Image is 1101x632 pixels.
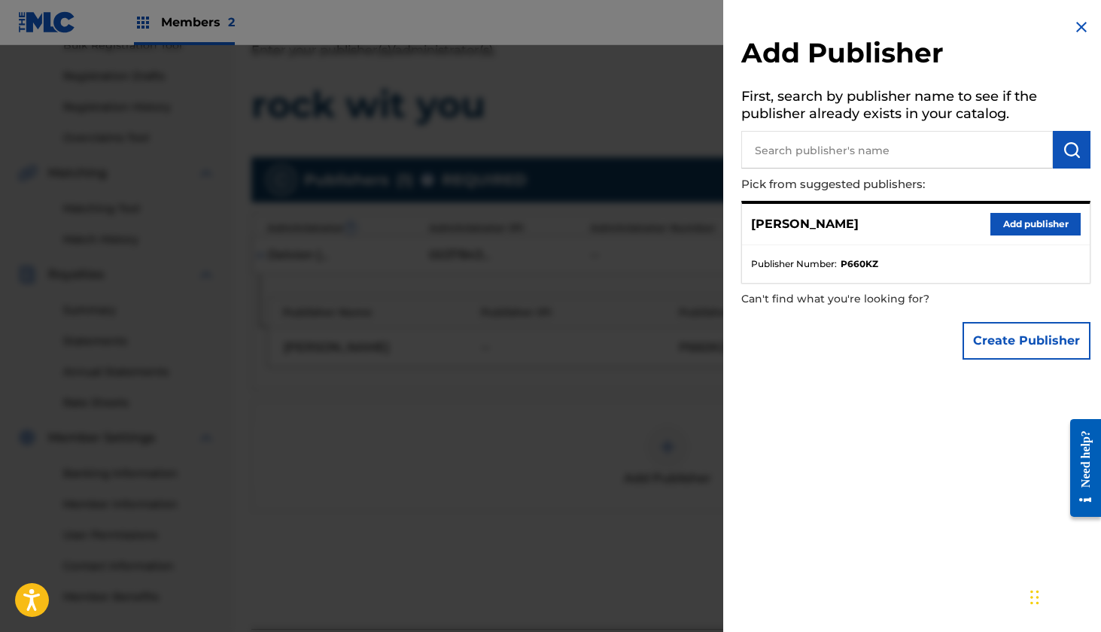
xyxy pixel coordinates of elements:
iframe: Resource Center [1059,406,1101,530]
strong: P660KZ [841,257,878,271]
input: Search publisher's name [741,131,1053,169]
span: 2 [228,15,235,29]
img: Search Works [1063,141,1081,159]
p: Can't find what you're looking for? [741,284,1005,314]
img: MLC Logo [18,11,76,33]
span: Members [161,14,235,31]
h5: First, search by publisher name to see if the publisher already exists in your catalog. [741,84,1090,131]
img: Top Rightsholders [134,14,152,32]
p: Pick from suggested publishers: [741,169,1005,201]
iframe: Chat Widget [1026,560,1101,632]
h2: Add Publisher [741,36,1090,74]
p: [PERSON_NAME] [751,215,859,233]
div: Drag [1030,575,1039,620]
span: Publisher Number : [751,257,837,271]
button: Create Publisher [963,322,1090,360]
button: Add publisher [990,213,1081,235]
